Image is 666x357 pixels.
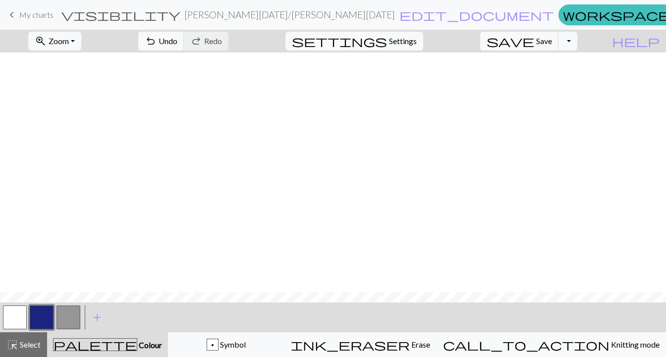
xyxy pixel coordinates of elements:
[159,36,177,46] span: Undo
[610,340,660,349] span: Knitting mode
[487,34,534,48] span: save
[285,32,423,51] button: SettingsSettings
[207,339,218,351] div: p
[145,34,157,48] span: undo
[18,340,41,349] span: Select
[612,34,660,48] span: help
[19,10,54,19] span: My charts
[399,8,554,22] span: edit_document
[6,6,54,23] a: My charts
[184,9,395,20] h2: [PERSON_NAME][DATE] / [PERSON_NAME][DATE]
[54,338,137,352] span: palette
[6,338,18,352] span: highlight_alt
[291,338,410,352] span: ink_eraser
[49,36,69,46] span: Zoom
[437,332,666,357] button: Knitting mode
[28,32,81,51] button: Zoom
[168,332,284,357] button: p Symbol
[536,36,552,46] span: Save
[91,310,103,324] span: add
[410,340,430,349] span: Erase
[6,8,18,22] span: keyboard_arrow_left
[138,32,184,51] button: Undo
[61,8,180,22] span: visibility
[35,34,47,48] span: zoom_in
[292,35,387,47] i: Settings
[284,332,437,357] button: Erase
[480,32,559,51] button: Save
[137,340,162,350] span: Colour
[443,338,610,352] span: call_to_action
[219,340,246,349] span: Symbol
[47,332,168,357] button: Colour
[389,35,417,47] span: Settings
[292,34,387,48] span: settings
